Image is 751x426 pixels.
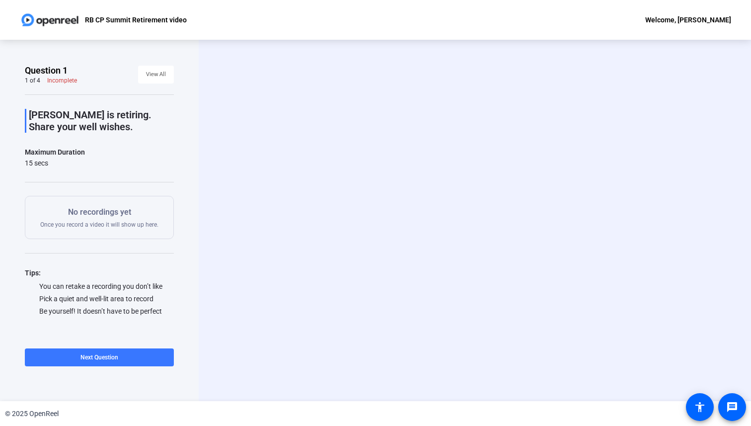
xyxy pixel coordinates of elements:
span: Next Question [80,354,118,361]
div: Incomplete [47,77,77,85]
img: OpenReel logo [20,10,80,30]
div: Maximum Duration [25,146,85,158]
div: Be yourself! It doesn’t have to be perfect [25,306,174,316]
button: View All [138,66,174,84]
div: Once you record a video it will show up here. [40,206,158,229]
div: Pick a quiet and well-lit area to record [25,294,174,304]
div: Welcome, [PERSON_NAME] [645,14,731,26]
div: 1 of 4 [25,77,40,85]
div: You can retake a recording you don’t like [25,281,174,291]
div: © 2025 OpenReel [5,409,59,419]
p: [PERSON_NAME] is retiring. Share your well wishes. [29,109,174,133]
div: 15 secs [25,158,85,168]
div: Tips: [25,267,174,279]
p: No recordings yet [40,206,158,218]
button: Next Question [25,348,174,366]
p: RB CP Summit Retirement video [85,14,187,26]
span: View All [146,67,166,82]
mat-icon: accessibility [694,401,706,413]
span: Question 1 [25,65,68,77]
mat-icon: message [726,401,738,413]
